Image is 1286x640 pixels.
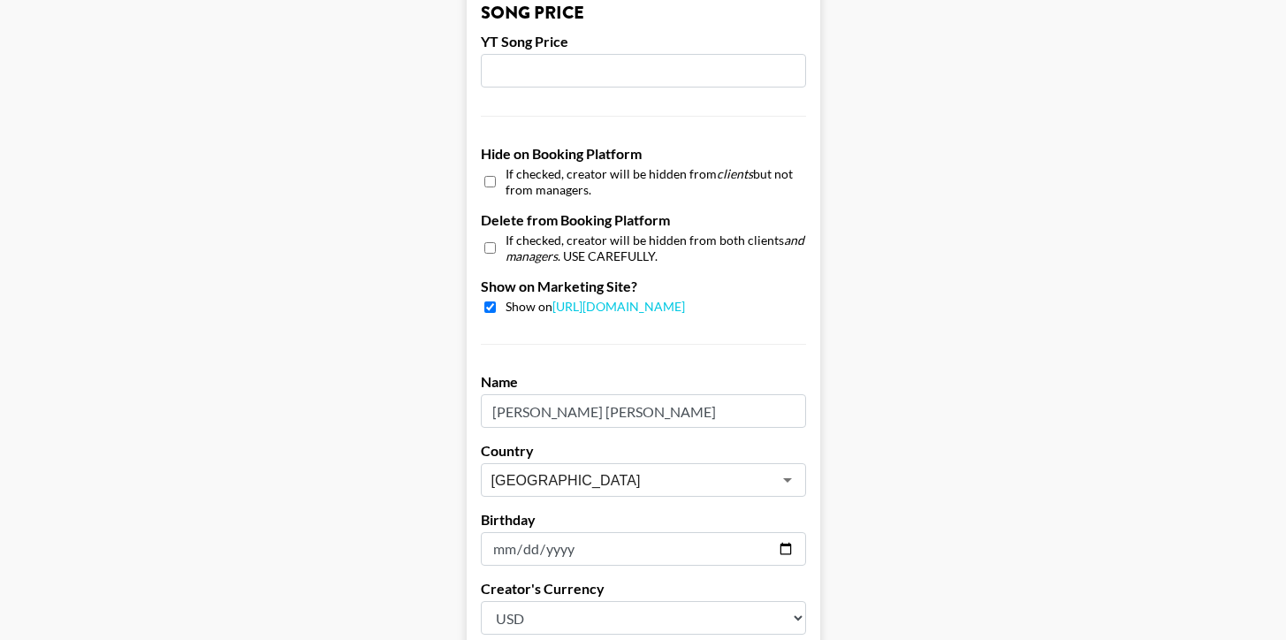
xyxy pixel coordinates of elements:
span: If checked, creator will be hidden from but not from managers. [506,166,806,197]
em: and managers [506,232,804,263]
a: [URL][DOMAIN_NAME] [552,299,685,314]
label: Name [481,373,806,391]
label: Delete from Booking Platform [481,211,806,229]
label: Birthday [481,511,806,529]
label: Hide on Booking Platform [481,145,806,163]
span: If checked, creator will be hidden from both clients . USE CAREFULLY. [506,232,806,263]
span: Show on [506,299,685,316]
label: YT Song Price [481,33,806,50]
h3: Song Price [481,4,806,22]
label: Creator's Currency [481,580,806,598]
label: Show on Marketing Site? [481,278,806,295]
button: Open [775,468,800,492]
label: Country [481,442,806,460]
em: clients [717,166,753,181]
